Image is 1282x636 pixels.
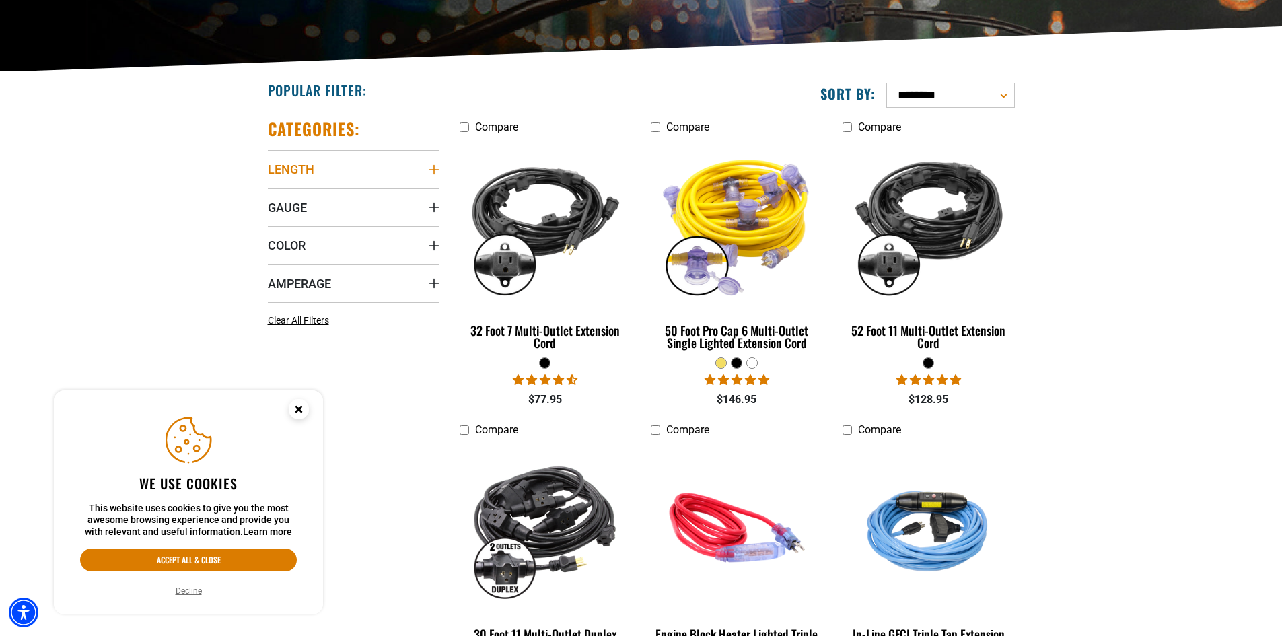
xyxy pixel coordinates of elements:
span: 4.95 stars [896,374,961,386]
summary: Gauge [268,188,439,226]
a: yellow 50 Foot Pro Cap 6 Multi-Outlet Single Lighted Extension Cord [651,140,822,357]
summary: Length [268,150,439,188]
img: black [460,147,630,302]
button: Decline [172,584,206,598]
span: Amperage [268,276,331,291]
span: Length [268,162,314,177]
span: 4.80 stars [705,374,769,386]
a: Clear All Filters [268,314,334,328]
button: Accept all & close [80,549,297,571]
img: black [844,147,1013,302]
span: Compare [475,423,518,436]
aside: Cookie Consent [54,390,323,615]
div: 50 Foot Pro Cap 6 Multi-Outlet Single Lighted Extension Cord [651,324,822,349]
span: Clear All Filters [268,315,329,326]
img: yellow [652,147,822,302]
img: Light Blue [844,450,1013,604]
div: Accessibility Menu [9,598,38,627]
summary: Amperage [268,264,439,302]
div: 52 Foot 11 Multi-Outlet Extension Cord [843,324,1014,349]
a: black 32 Foot 7 Multi-Outlet Extension Cord [460,140,631,357]
h2: Popular Filter: [268,81,367,99]
span: Compare [666,120,709,133]
span: Gauge [268,200,307,215]
a: This website uses cookies to give you the most awesome browsing experience and provide you with r... [243,526,292,537]
img: red [652,450,822,604]
h2: We use cookies [80,474,297,492]
a: black 52 Foot 11 Multi-Outlet Extension Cord [843,140,1014,357]
p: This website uses cookies to give you the most awesome browsing experience and provide you with r... [80,503,297,538]
div: $77.95 [460,392,631,408]
div: 32 Foot 7 Multi-Outlet Extension Cord [460,324,631,349]
div: $128.95 [843,392,1014,408]
span: Compare [858,120,901,133]
div: $146.95 [651,392,822,408]
img: black [460,450,630,604]
h2: Categories: [268,118,361,139]
button: Close this option [275,390,323,432]
span: Compare [475,120,518,133]
span: Color [268,238,306,253]
summary: Color [268,226,439,264]
label: Sort by: [820,85,876,102]
span: Compare [666,423,709,436]
span: Compare [858,423,901,436]
span: 4.68 stars [513,374,577,386]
